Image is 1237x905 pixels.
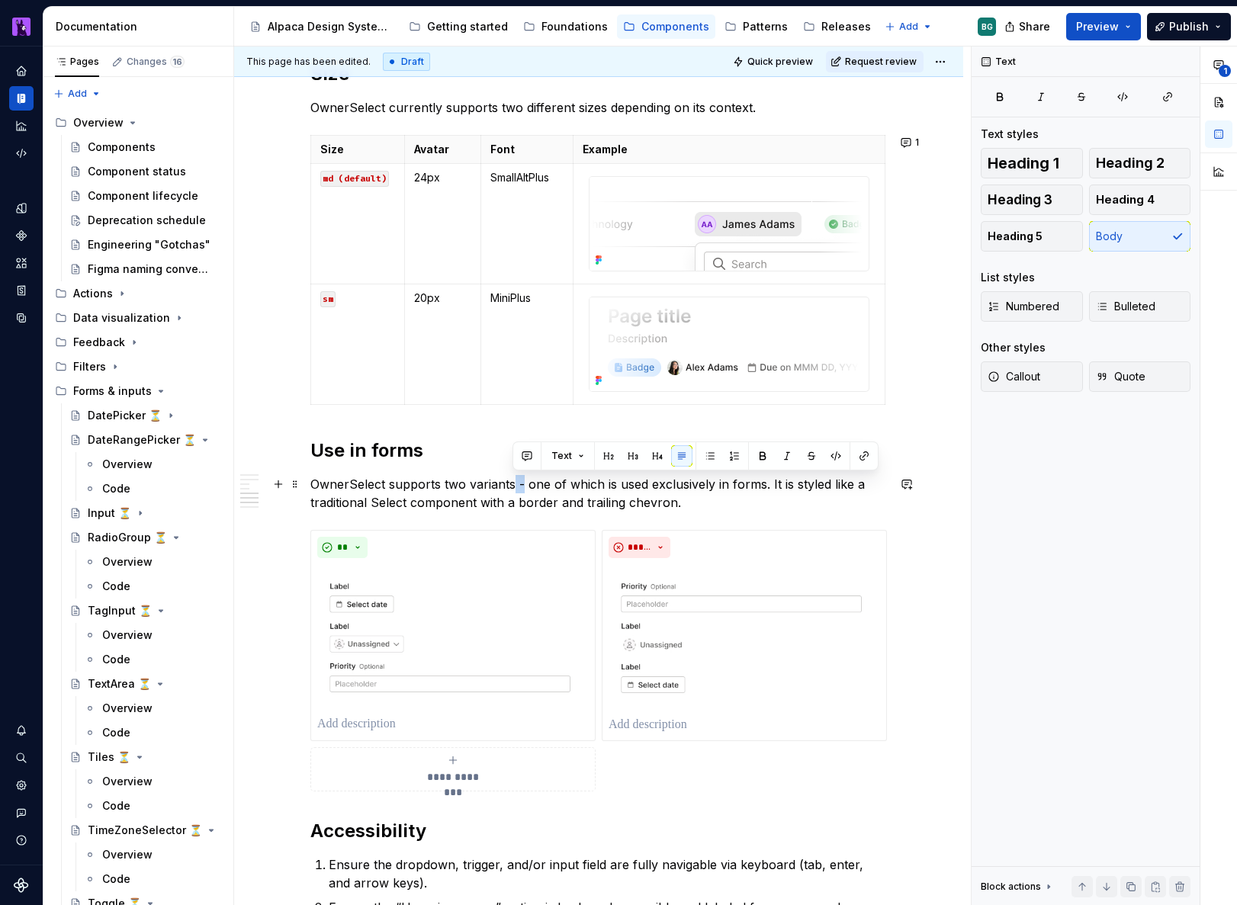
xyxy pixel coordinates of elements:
[1096,192,1155,207] span: Heading 4
[102,725,130,740] div: Code
[988,192,1052,207] span: Heading 3
[102,652,130,667] div: Code
[246,56,371,68] span: This page has been edited.
[981,127,1039,142] div: Text styles
[821,19,871,34] div: Releases
[981,876,1055,897] div: Block actions
[88,749,130,765] div: Tiles ⏳
[9,251,34,275] a: Assets
[49,355,227,379] div: Filters
[78,623,227,647] a: Overview
[414,290,471,306] p: 20px
[78,867,227,891] a: Code
[9,86,34,111] a: Documentation
[490,170,564,185] p: SmallAltPlus
[88,432,196,448] div: DateRangePicker ⏳
[170,56,185,68] span: 16
[1169,19,1209,34] span: Publish
[403,14,514,39] a: Getting started
[63,403,227,428] a: DatePicker ⏳
[609,564,880,710] img: 7d7873c3-8b79-4e19-a46f-f06338b80695.jpg
[63,135,227,159] a: Components
[63,208,227,233] a: Deprecation schedule
[73,115,124,130] div: Overview
[9,746,34,770] button: Search ⌘K
[63,525,227,550] a: RadioGroup ⏳
[541,19,608,34] div: Foundations
[78,842,227,867] a: Overview
[981,270,1035,285] div: List styles
[590,297,864,391] img: f297f1ab-0830-4cc8-b0e3-e9e23a85f172.png
[1019,19,1050,34] span: Share
[9,59,34,83] a: Home
[88,408,162,423] div: DatePicker ⏳
[728,51,820,72] button: Quick preview
[1096,299,1155,314] span: Bulleted
[617,14,715,39] a: Components
[1089,148,1191,178] button: Heading 2
[88,530,167,545] div: RadioGroup ⏳
[9,718,34,743] button: Notifications
[9,114,34,138] a: Analytics
[102,701,153,716] div: Overview
[88,188,198,204] div: Component lifecycle
[9,801,34,825] button: Contact support
[268,19,394,34] div: Alpaca Design System 🦙
[1147,13,1231,40] button: Publish
[102,481,130,496] div: Code
[243,14,400,39] a: Alpaca Design System 🦙
[1219,65,1231,77] span: 1
[641,19,709,34] div: Components
[9,196,34,220] a: Design tokens
[102,627,153,643] div: Overview
[590,177,864,271] img: 288b040b-a9e6-480e-a579-c710ea4d9165.png
[63,745,227,769] a: Tiles ⏳
[56,19,227,34] div: Documentation
[329,855,887,892] p: Ensure the dropdown, trigger, and/or input field are fully navigable via keyboard (tab, enter, an...
[9,223,34,248] a: Components
[88,164,186,179] div: Component status
[997,13,1060,40] button: Share
[797,14,877,39] a: Releases
[320,171,389,187] code: md (default)
[899,21,918,33] span: Add
[9,773,34,797] a: Settings
[1096,156,1165,171] span: Heading 2
[427,19,508,34] div: Getting started
[88,140,156,155] div: Components
[88,505,131,521] div: Input ⏳
[102,554,153,570] div: Overview
[1089,291,1191,322] button: Bulleted
[88,262,214,277] div: Figma naming conventions
[310,98,887,117] p: OwnerSelect currently supports two different sizes depending on its context.
[49,330,227,355] div: Feedback
[88,603,152,618] div: TagInput ⏳
[915,136,919,149] span: 1
[880,16,937,37] button: Add
[63,672,227,696] a: TextArea ⏳
[63,184,227,208] a: Component lifecycle
[102,774,153,789] div: Overview
[63,428,227,452] a: DateRangePicker ⏳
[9,278,34,303] a: Storybook stories
[55,56,99,68] div: Pages
[310,438,887,463] h2: Use in forms
[1076,19,1119,34] span: Preview
[78,647,227,672] a: Code
[78,769,227,794] a: Overview
[9,141,34,165] a: Code automation
[988,229,1043,244] span: Heading 5
[583,142,876,157] p: Example
[49,379,227,403] div: Forms & inputs
[73,384,152,399] div: Forms & inputs
[88,823,202,838] div: TimeZoneSelector ⏳
[63,233,227,257] a: Engineering "Gotchas"
[310,475,887,512] p: OwnerSelect supports two variants - one of which is used exclusively in forms. It is styled like ...
[63,159,227,184] a: Component status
